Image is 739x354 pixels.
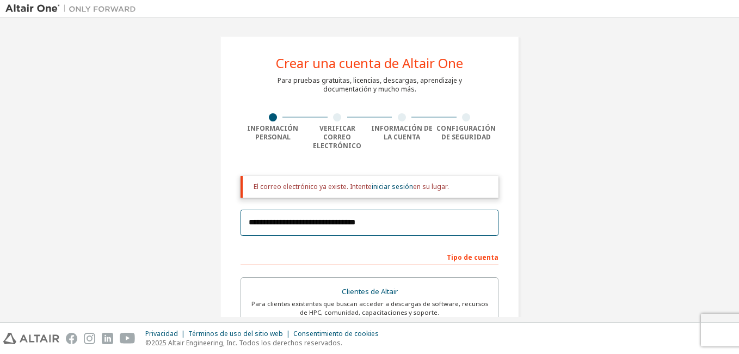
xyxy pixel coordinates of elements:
div: Información personal [241,124,305,142]
a: iniciar sesión [372,182,413,191]
div: Para clientes existentes que buscan acceder a descargas de software, recursos de HPC, comunidad, ... [248,300,491,317]
div: El correo electrónico ya existe. Intente en su lugar. [254,182,490,191]
img: youtube.svg [120,333,136,344]
img: instagram.svg [84,333,95,344]
img: linkedin.svg [102,333,113,344]
font: 2025 Altair Engineering, Inc. Todos los derechos reservados. [151,338,342,347]
div: Configuración de seguridad [434,124,499,142]
div: Clientes de Altair [248,284,491,300]
div: Información de la cuenta [369,124,434,142]
p: © [145,338,385,347]
img: altair_logo.svg [3,333,59,344]
img: facebook.svg [66,333,77,344]
div: Crear una cuenta de Altair One [276,57,463,70]
div: Términos de uso del sitio web [188,329,293,338]
img: Altair Uno [5,3,141,14]
div: Verificar correo electrónico [305,124,370,150]
div: Consentimiento de cookies [293,329,385,338]
div: Para pruebas gratuitas, licencias, descargas, aprendizaje y documentación y mucho más. [278,76,462,94]
div: Tipo de cuenta [241,248,498,265]
div: Privacidad [145,329,188,338]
